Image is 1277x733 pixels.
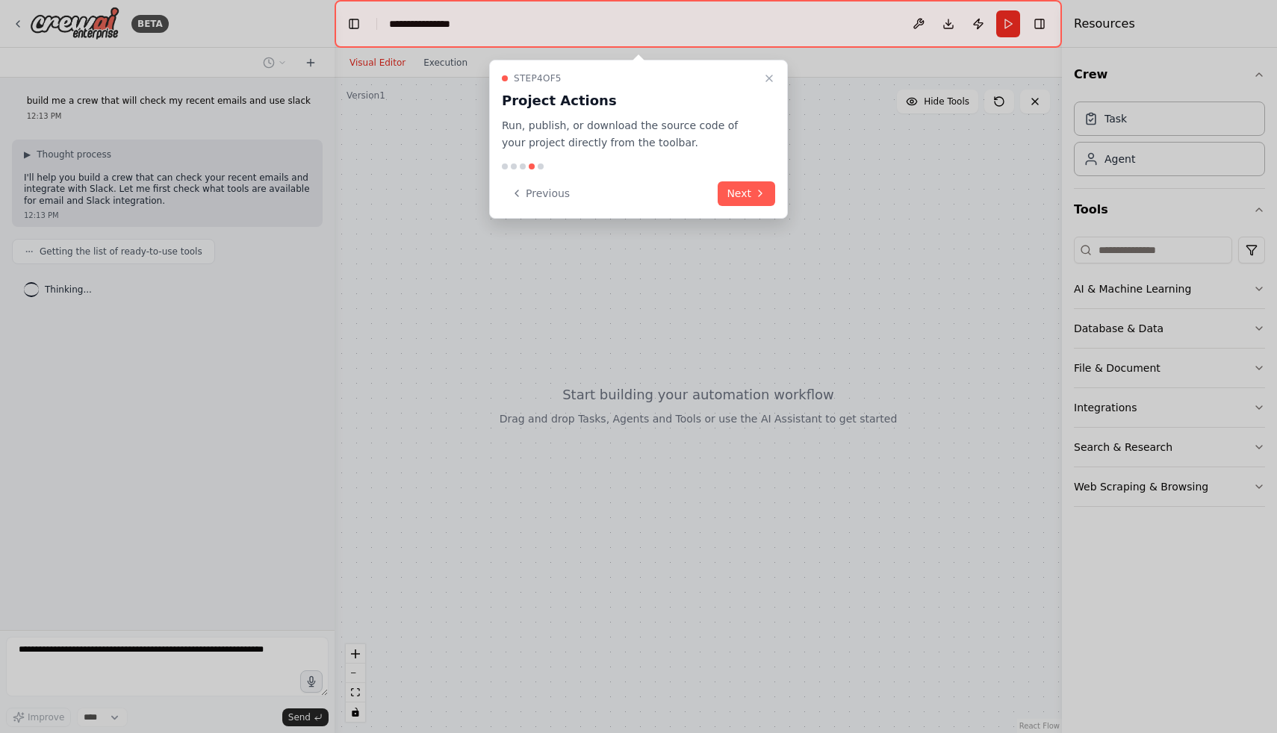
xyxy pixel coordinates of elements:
button: Hide left sidebar [344,13,364,34]
p: Run, publish, or download the source code of your project directly from the toolbar. [502,117,757,152]
button: Close walkthrough [760,69,778,87]
button: Next [718,181,775,206]
h3: Project Actions [502,90,757,111]
button: Previous [502,181,579,206]
span: Step 4 of 5 [514,72,562,84]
